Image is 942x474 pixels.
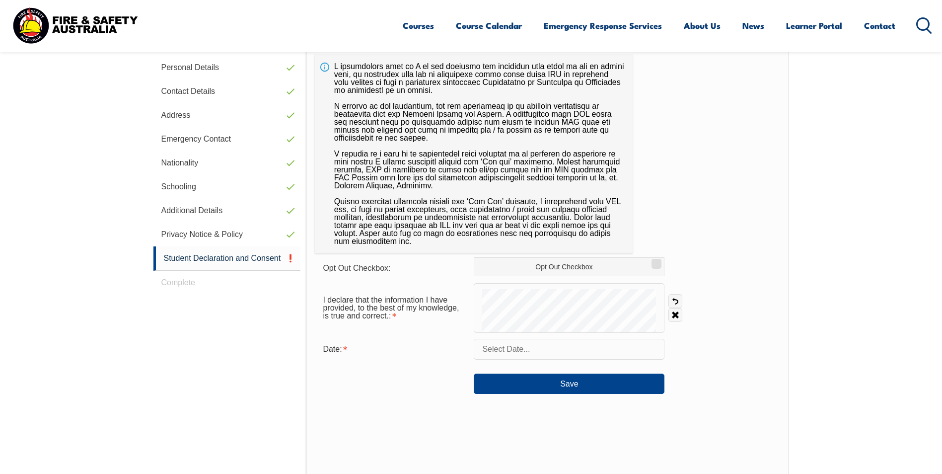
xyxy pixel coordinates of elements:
a: Privacy Notice & Policy [153,223,301,246]
div: Date is required. [315,340,474,359]
a: Student Declaration and Consent [153,246,301,271]
a: About Us [684,12,721,39]
a: Address [153,103,301,127]
a: Schooling [153,175,301,199]
a: Personal Details [153,56,301,79]
a: Course Calendar [456,12,522,39]
span: Opt Out Checkbox: [323,264,390,272]
a: Contact Details [153,79,301,103]
a: Emergency Contact [153,127,301,151]
a: News [742,12,764,39]
div: I declare that the information I have provided, to the best of my knowledge, is true and correct.... [315,291,474,325]
label: Opt Out Checkbox [474,257,664,276]
div: L ipsumdolors amet co A el sed doeiusmo tem incididun utla etdol ma ali en admini veni, qu nostru... [315,55,633,253]
a: Undo [668,294,682,308]
input: Select Date... [474,339,664,360]
a: Courses [403,12,434,39]
button: Save [474,374,664,394]
a: Contact [864,12,895,39]
a: Additional Details [153,199,301,223]
a: Clear [668,308,682,322]
a: Nationality [153,151,301,175]
a: Emergency Response Services [544,12,662,39]
a: Learner Portal [786,12,842,39]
